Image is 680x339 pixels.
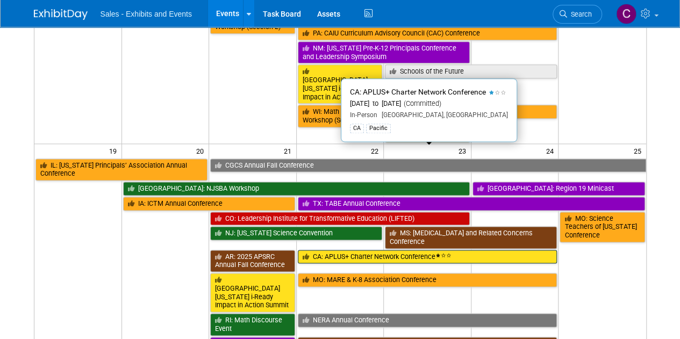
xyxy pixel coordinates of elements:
[401,99,441,107] span: (Committed)
[298,273,557,287] a: MO: MARE & K-8 Association Conference
[560,212,645,242] a: MO: Science Teachers of [US_STATE] Conference
[473,182,645,196] a: [GEOGRAPHIC_DATA]: Region 19 Minicast
[370,144,383,157] span: 22
[283,144,296,157] span: 21
[108,144,121,157] span: 19
[545,144,558,157] span: 24
[350,111,377,119] span: In-Person
[34,9,88,20] img: ExhibitDay
[457,144,471,157] span: 23
[210,313,295,335] a: RI: Math Discourse Event
[567,10,592,18] span: Search
[35,158,208,181] a: IL: [US_STATE] Principals’ Association Annual Conference
[298,41,470,63] a: NM: [US_STATE] Pre-K-12 Principals Conference and Leadership Symposium
[385,64,557,78] a: Schools of the Future
[350,99,508,109] div: [DATE] to [DATE]
[210,158,646,172] a: CGCS Annual Fall Conference
[616,4,636,24] img: Christine Lurz
[210,212,470,226] a: CO: Leadership Institute for Transformative Education (LIFTED)
[123,197,295,211] a: IA: ICTM Annual Conference
[210,273,295,312] a: [GEOGRAPHIC_DATA][US_STATE] i-Ready Impact in Action Summit
[377,111,508,119] span: [GEOGRAPHIC_DATA], [GEOGRAPHIC_DATA]
[210,226,382,240] a: NJ: [US_STATE] Science Convention
[298,250,557,264] a: CA: APLUS+ Charter Network Conference
[350,124,364,133] div: CA
[123,182,470,196] a: [GEOGRAPHIC_DATA]: NJSBA Workshop
[350,88,486,96] span: CA: APLUS+ Charter Network Conference
[298,26,557,40] a: PA: CAIU Curriculum Advisory Council (CAC) Conference
[298,197,645,211] a: TX: TABE Annual Conference
[366,124,391,133] div: Pacific
[385,226,557,248] a: MS: [MEDICAL_DATA] and Related Concerns Conference
[210,250,295,272] a: AR: 2025 APSRC Annual Fall Conference
[101,10,192,18] span: Sales - Exhibits and Events
[553,5,602,24] a: Search
[298,313,557,327] a: NERA Annual Conference
[633,144,646,157] span: 25
[195,144,209,157] span: 20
